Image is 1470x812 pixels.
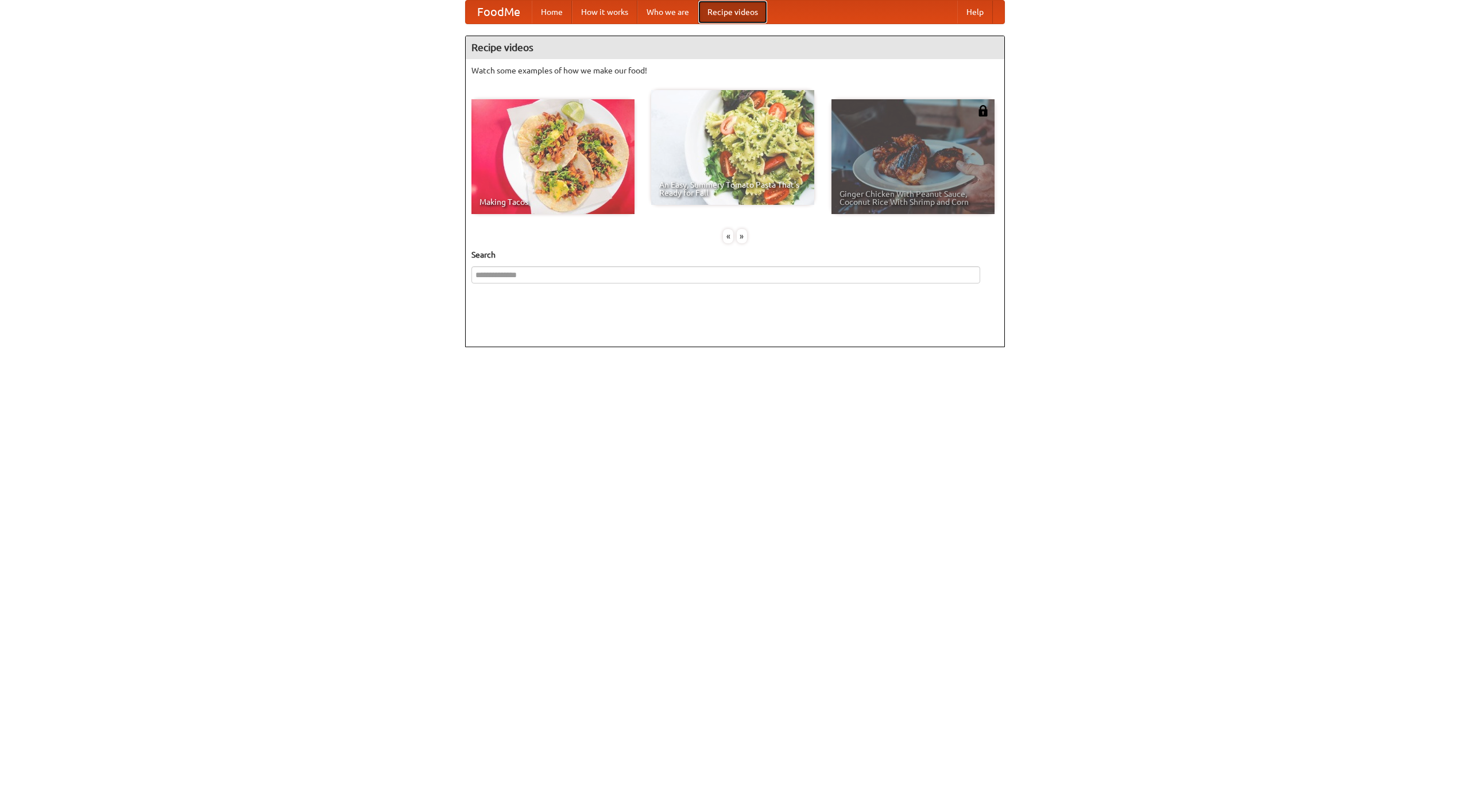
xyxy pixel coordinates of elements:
a: Making Tacos [471,99,635,214]
a: Help [957,1,993,24]
p: Watch some examples of how we make our food! [471,65,999,76]
span: Making Tacos [479,198,626,206]
a: How it works [572,1,637,24]
a: An Easy, Summery Tomato Pasta That's Ready for Fall [651,90,814,205]
img: 483408.png [977,105,989,116]
h4: Recipe videos [466,36,1004,59]
a: Home [532,1,572,24]
h5: Search [471,249,999,261]
a: FoodMe [466,1,532,24]
div: « [723,229,733,243]
a: Who we are [637,1,698,24]
div: » [737,229,747,243]
a: Recipe videos [698,1,767,24]
span: An Easy, Summery Tomato Pasta That's Ready for Fall [659,181,806,197]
